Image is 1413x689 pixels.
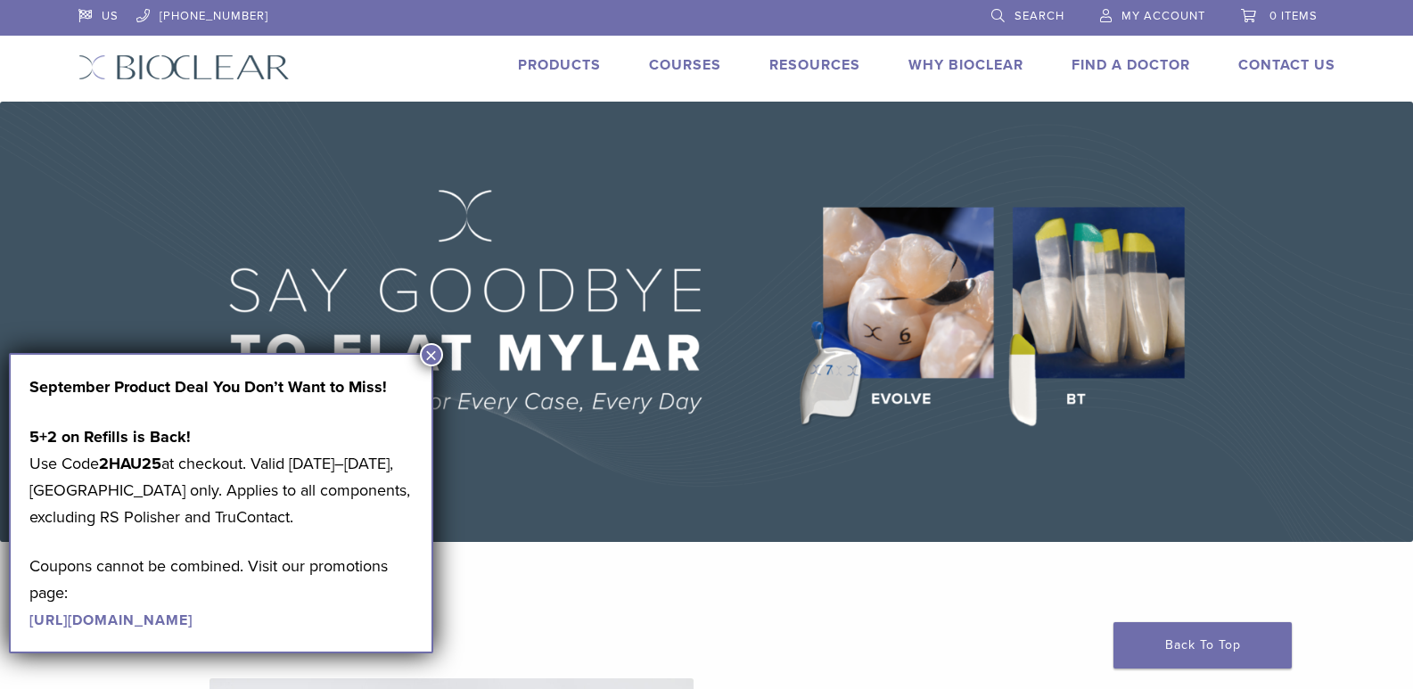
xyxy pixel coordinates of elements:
a: [URL][DOMAIN_NAME] [29,611,193,629]
a: Products [518,56,601,74]
strong: September Product Deal You Don’t Want to Miss! [29,377,387,397]
strong: 2HAU25 [99,454,161,473]
span: Search [1015,9,1064,23]
a: Resources [769,56,860,74]
a: Find A Doctor [1072,56,1190,74]
p: Use Code at checkout. Valid [DATE]–[DATE], [GEOGRAPHIC_DATA] only. Applies to all components, exc... [29,423,413,530]
button: Close [420,343,443,366]
p: Coupons cannot be combined. Visit our promotions page: [29,553,413,633]
a: Why Bioclear [908,56,1023,74]
img: Bioclear [78,54,290,80]
strong: 5+2 on Refills is Back! [29,427,191,447]
span: My Account [1121,9,1205,23]
a: Contact Us [1238,56,1335,74]
a: Courses [649,56,721,74]
a: Back To Top [1113,622,1292,668]
span: 0 items [1269,9,1318,23]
